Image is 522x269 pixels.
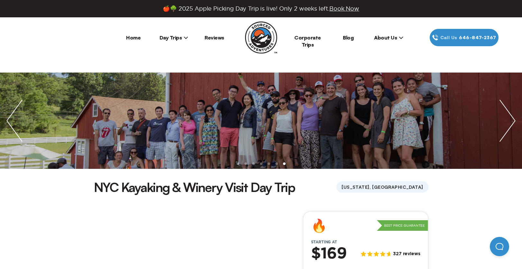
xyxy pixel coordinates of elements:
[459,34,496,41] span: 646‍-847‍-2367
[237,162,239,165] li: slide item 1
[303,240,345,244] span: Starting at
[294,34,321,48] a: Corporate Trips
[205,34,224,41] a: Reviews
[126,34,141,41] a: Home
[94,178,295,196] h1: NYC Kayaking & Winery Visit Day Trip
[268,162,270,165] li: slide item 5
[393,251,420,257] span: 327 reviews
[311,219,327,232] div: 🔥
[163,5,359,12] span: 🍎🌳 2025 Apple Picking Day Trip is live! Only 2 weeks left.
[260,162,262,165] li: slide item 4
[160,34,188,41] span: Day Trips
[252,162,255,165] li: slide item 3
[275,162,278,165] li: slide item 6
[311,246,347,262] h2: $169
[430,29,499,46] a: Call Us646‍-847‍-2367
[244,162,247,165] li: slide item 2
[493,73,522,169] img: next slide / item
[438,34,459,41] span: Call Us
[490,237,509,256] iframe: Help Scout Beacon - Open
[336,181,428,193] span: [US_STATE], [GEOGRAPHIC_DATA]
[329,5,359,12] span: Book Now
[283,162,286,165] li: slide item 7
[377,220,428,231] p: Best Price Guarantee
[374,34,403,41] span: About Us
[245,22,277,54] img: Sourced Adventures company logo
[343,34,353,41] a: Blog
